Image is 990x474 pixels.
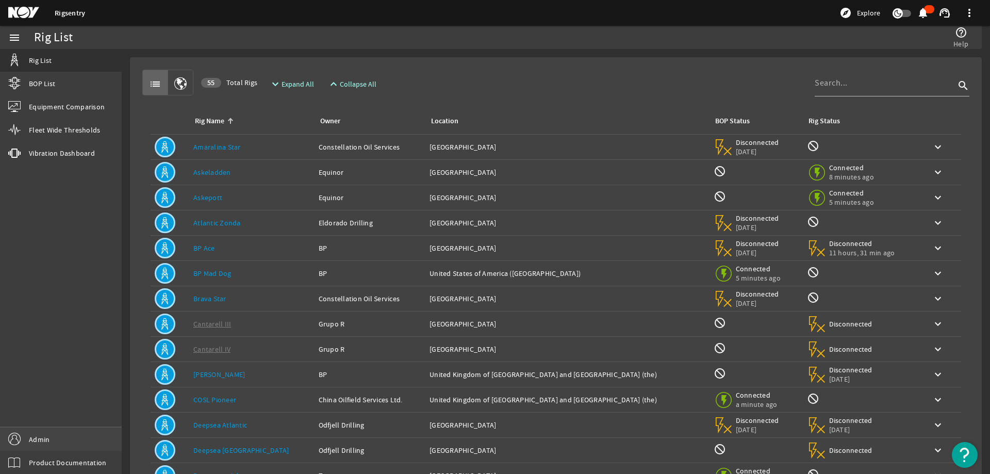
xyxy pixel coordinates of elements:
div: Owner [319,116,418,127]
a: Brava Star [193,294,226,303]
mat-icon: keyboard_arrow_down [932,267,944,280]
div: [GEOGRAPHIC_DATA] [430,142,705,152]
div: Constellation Oil Services [319,293,422,304]
mat-icon: keyboard_arrow_down [932,343,944,355]
button: Expand All [265,75,318,93]
span: Disconnected [829,446,873,455]
div: Odfjell Drilling [319,420,422,430]
div: Grupo R [319,319,422,329]
span: Total Rigs [201,77,257,88]
div: [GEOGRAPHIC_DATA] [430,420,705,430]
div: [GEOGRAPHIC_DATA] [430,192,705,203]
mat-icon: BOP Monitoring not available for this rig [714,342,726,354]
button: more_vert [957,1,982,25]
mat-icon: explore [839,7,852,19]
span: [DATE] [736,425,780,434]
div: Odfjell Drilling [319,445,422,455]
span: Vibration Dashboard [29,148,95,158]
i: search [957,79,969,92]
mat-icon: list [149,78,161,90]
a: Cantarell IV [193,345,230,354]
span: Equipment Comparison [29,102,105,112]
mat-icon: BOP Monitoring not available for this rig [714,190,726,203]
mat-icon: keyboard_arrow_down [932,166,944,178]
span: Connected [829,188,874,198]
mat-icon: BOP Monitoring not available for this rig [714,367,726,380]
div: United States of America ([GEOGRAPHIC_DATA]) [430,268,705,279]
span: Disconnected [829,416,873,425]
span: Disconnected [829,345,873,354]
div: Eldorado Drilling [319,218,422,228]
div: Rig Name [195,116,224,127]
span: Disconnected [736,214,780,223]
a: [PERSON_NAME] [193,370,245,379]
a: BP Mad Dog [193,269,232,278]
div: BP [319,243,422,253]
mat-icon: keyboard_arrow_down [932,242,944,254]
mat-icon: Rig Monitoring not available for this rig [807,216,819,228]
div: United Kingdom of [GEOGRAPHIC_DATA] and [GEOGRAPHIC_DATA] (the) [430,395,705,405]
mat-icon: keyboard_arrow_down [932,419,944,431]
div: [GEOGRAPHIC_DATA] [430,445,705,455]
button: Open Resource Center [952,442,978,468]
div: China Oilfield Services Ltd. [319,395,422,405]
div: [GEOGRAPHIC_DATA] [430,319,705,329]
div: Rig Status [808,116,840,127]
button: Collapse All [323,75,381,93]
mat-icon: Rig Monitoring not available for this rig [807,393,819,405]
mat-icon: help_outline [955,26,967,39]
div: Equinor [319,167,422,177]
span: Connected [829,163,874,172]
div: Location [430,116,701,127]
span: Connected [736,264,781,273]
span: Help [953,39,968,49]
span: a minute ago [736,400,780,409]
span: 5 minutes ago [736,273,781,283]
div: [GEOGRAPHIC_DATA] [430,293,705,304]
a: Atlantic Zonda [193,218,241,227]
mat-icon: keyboard_arrow_down [932,191,944,204]
span: [DATE] [736,248,780,257]
div: 55 [201,78,221,88]
span: [DATE] [736,223,780,232]
mat-icon: menu [8,31,21,44]
span: Product Documentation [29,457,106,468]
a: Cantarell III [193,319,231,329]
mat-icon: Rig Monitoring not available for this rig [807,291,819,304]
div: BOP Status [715,116,750,127]
span: BOP List [29,78,55,89]
a: Askepott [193,193,222,202]
mat-icon: keyboard_arrow_down [932,217,944,229]
div: Constellation Oil Services [319,142,422,152]
a: Amaralina Star [193,142,241,152]
span: [DATE] [829,425,873,434]
div: BP [319,268,422,279]
span: Disconnected [736,416,780,425]
span: Disconnected [829,319,873,329]
div: [GEOGRAPHIC_DATA] [430,344,705,354]
mat-icon: Rig Monitoring not available for this rig [807,266,819,279]
mat-icon: BOP Monitoring not available for this rig [714,165,726,177]
a: Rigsentry [55,8,85,18]
mat-icon: keyboard_arrow_down [932,318,944,330]
mat-icon: notifications [917,7,929,19]
span: Disconnected [829,239,895,248]
div: [GEOGRAPHIC_DATA] [430,243,705,253]
div: Rig Name [193,116,306,127]
span: [DATE] [829,374,873,384]
mat-icon: BOP Monitoring not available for this rig [714,443,726,455]
a: COSL Pioneer [193,395,236,404]
span: 11 hours, 31 min ago [829,248,895,257]
div: United Kingdom of [GEOGRAPHIC_DATA] and [GEOGRAPHIC_DATA] (the) [430,369,705,380]
a: Deepsea [GEOGRAPHIC_DATA] [193,446,289,455]
span: 5 minutes ago [829,198,874,207]
div: Owner [320,116,340,127]
mat-icon: keyboard_arrow_down [932,368,944,381]
mat-icon: expand_more [269,78,277,90]
mat-icon: support_agent [938,7,951,19]
span: Admin [29,434,49,445]
span: Disconnected [736,239,780,248]
input: Search... [815,77,955,89]
mat-icon: keyboard_arrow_down [932,394,944,406]
div: Equinor [319,192,422,203]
